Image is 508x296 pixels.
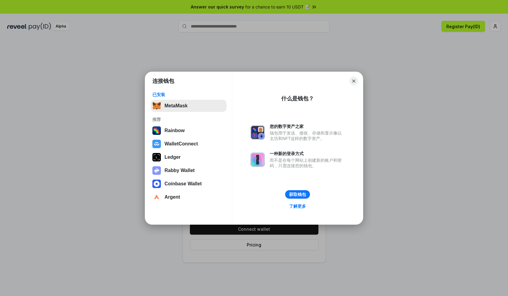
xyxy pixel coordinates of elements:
[289,192,306,197] div: 获取钱包
[164,103,187,109] div: MetaMask
[151,191,226,203] button: Argent
[151,151,226,163] button: Ledger
[281,95,314,102] div: 什么是钱包？
[152,140,161,148] img: svg+xml,%3Csvg%20width%3D%2228%22%20height%3D%2228%22%20viewBox%3D%220%200%2028%2028%22%20fill%3D...
[285,202,310,210] a: 了解更多
[285,190,310,199] button: 获取钱包
[151,178,226,190] button: Coinbase Wallet
[151,138,226,150] button: WalletConnect
[270,130,345,141] div: 钱包用于发送、接收、存储和显示像以太坊和NFT这样的数字资产。
[350,77,358,85] button: Close
[151,164,226,177] button: Rabby Wallet
[151,100,226,112] button: MetaMask
[151,125,226,137] button: Rainbow
[164,128,185,133] div: Rainbow
[164,181,202,187] div: Coinbase Wallet
[152,153,161,161] img: svg+xml,%3Csvg%20xmlns%3D%22http%3A%2F%2Fwww.w3.org%2F2000%2Fsvg%22%20width%3D%2228%22%20height%3...
[164,194,180,200] div: Argent
[289,203,306,209] div: 了解更多
[152,92,225,97] div: 已安装
[152,180,161,188] img: svg+xml,%3Csvg%20width%3D%2228%22%20height%3D%2228%22%20viewBox%3D%220%200%2028%2028%22%20fill%3D...
[270,158,345,168] div: 而不是在每个网站上创建新的账户和密码，只需连接您的钱包。
[164,155,181,160] div: Ledger
[152,126,161,135] img: svg+xml,%3Csvg%20width%3D%22120%22%20height%3D%22120%22%20viewBox%3D%220%200%20120%20120%22%20fil...
[152,117,225,122] div: 推荐
[250,125,265,140] img: svg+xml,%3Csvg%20xmlns%3D%22http%3A%2F%2Fwww.w3.org%2F2000%2Fsvg%22%20fill%3D%22none%22%20viewBox...
[250,152,265,167] img: svg+xml,%3Csvg%20xmlns%3D%22http%3A%2F%2Fwww.w3.org%2F2000%2Fsvg%22%20fill%3D%22none%22%20viewBox...
[164,168,195,173] div: Rabby Wallet
[152,102,161,110] img: svg+xml,%3Csvg%20fill%3D%22none%22%20height%3D%2233%22%20viewBox%3D%220%200%2035%2033%22%20width%...
[152,77,174,85] h1: 连接钱包
[270,124,345,129] div: 您的数字资产之家
[270,151,345,156] div: 一种新的登录方式
[152,166,161,175] img: svg+xml,%3Csvg%20xmlns%3D%22http%3A%2F%2Fwww.w3.org%2F2000%2Fsvg%22%20fill%3D%22none%22%20viewBox...
[152,193,161,201] img: svg+xml,%3Csvg%20width%3D%2228%22%20height%3D%2228%22%20viewBox%3D%220%200%2028%2028%22%20fill%3D...
[164,141,198,147] div: WalletConnect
